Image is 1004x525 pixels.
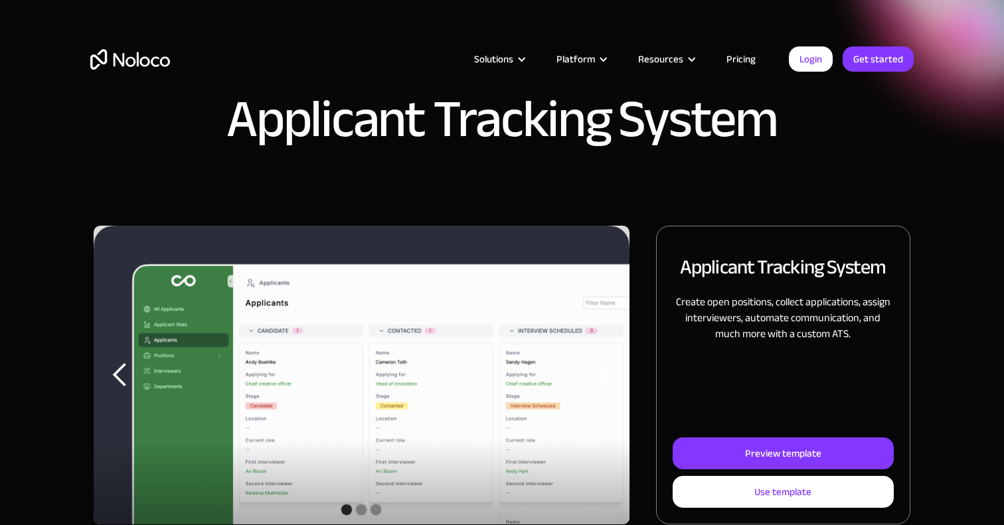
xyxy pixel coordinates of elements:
[745,445,821,462] div: Preview template
[576,226,629,524] div: next slide
[754,483,811,500] div: Use template
[673,294,894,342] p: Create open positions, collect applications, assign interviewers, automate communication, and muc...
[458,50,540,68] div: Solutions
[556,50,595,68] div: Platform
[94,226,629,524] div: 1 of 3
[789,46,833,72] a: Login
[474,50,513,68] div: Solutions
[90,49,170,70] a: home
[356,504,367,515] div: Show slide 2 of 3
[680,253,886,281] h2: Applicant Tracking System
[673,437,894,469] a: Preview template
[226,93,778,146] h1: Applicant Tracking System
[622,50,710,68] div: Resources
[673,476,894,508] a: Use template
[341,504,352,515] div: Show slide 1 of 3
[94,226,147,524] div: previous slide
[843,46,914,72] a: Get started
[94,226,629,524] div: carousel
[710,50,772,68] a: Pricing
[638,50,683,68] div: Resources
[540,50,622,68] div: Platform
[371,504,381,515] div: Show slide 3 of 3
